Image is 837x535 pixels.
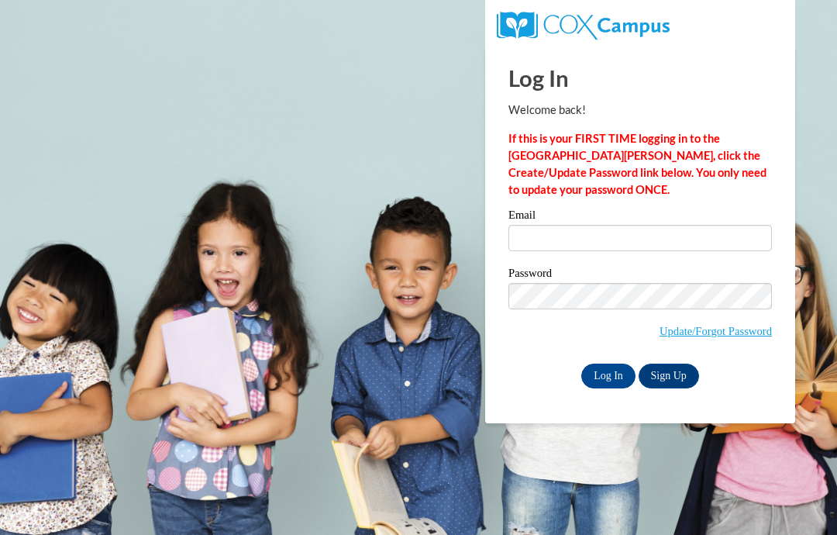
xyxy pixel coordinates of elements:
a: COX Campus [497,18,670,31]
a: Sign Up [639,364,699,388]
p: Welcome back! [508,102,772,119]
input: Log In [581,364,635,388]
h1: Log In [508,62,772,94]
label: Email [508,209,772,225]
a: Update/Forgot Password [660,325,772,337]
img: COX Campus [497,12,670,40]
strong: If this is your FIRST TIME logging in to the [GEOGRAPHIC_DATA][PERSON_NAME], click the Create/Upd... [508,132,766,196]
label: Password [508,267,772,283]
